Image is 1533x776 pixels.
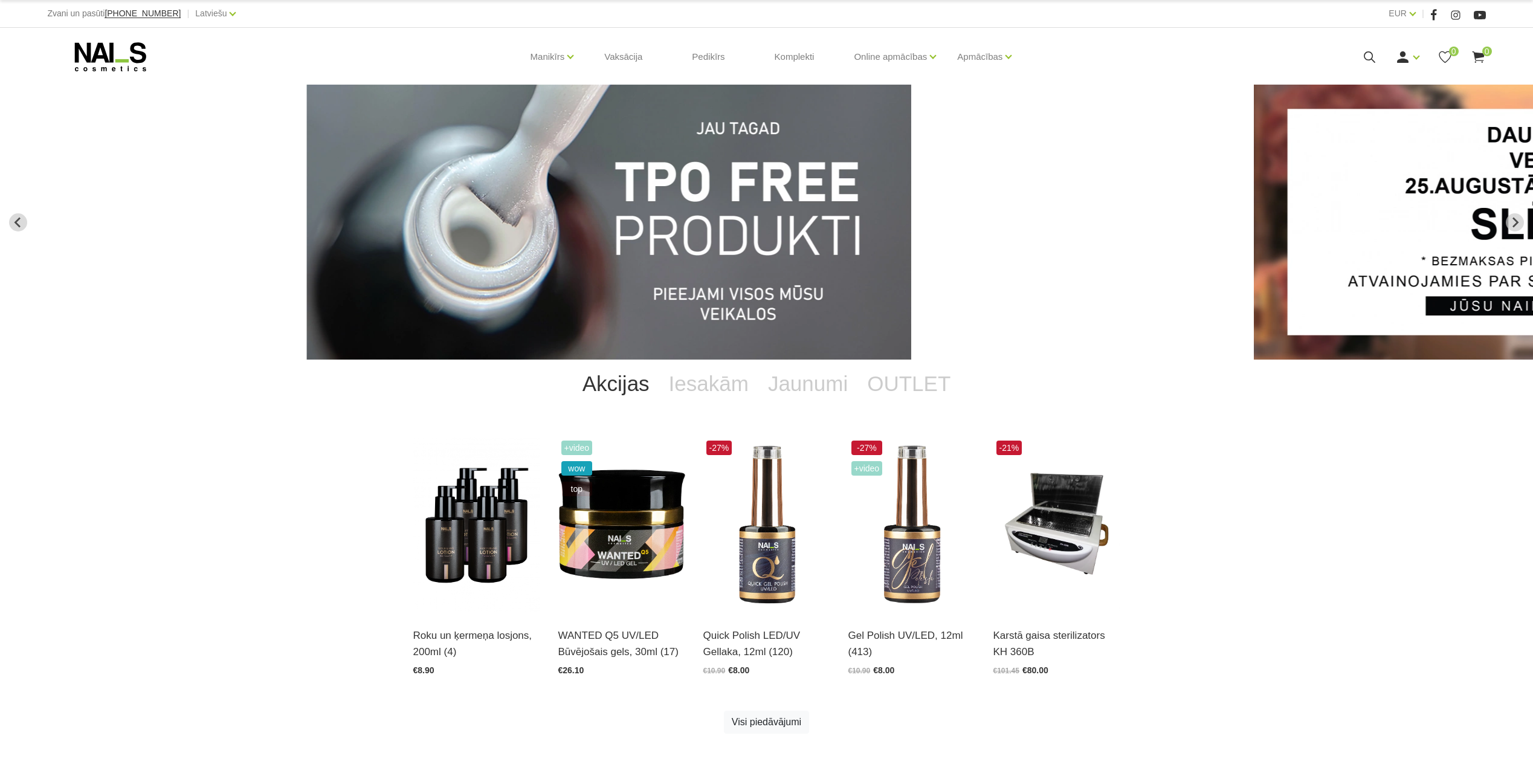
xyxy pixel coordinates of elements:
[195,6,227,21] a: Latviešu
[413,627,540,660] a: Roku un ķermeņa losjons, 200ml (4)
[105,9,181,18] a: [PHONE_NUMBER]
[558,627,685,660] a: WANTED Q5 UV/LED Būvējošais gels, 30ml (17)
[873,665,894,675] span: €8.00
[857,360,960,408] a: OUTLET
[851,461,883,476] span: +Video
[413,665,434,675] span: €8.90
[996,441,1022,455] span: -21%
[187,6,189,21] span: |
[105,8,181,18] span: [PHONE_NUMBER]
[765,28,824,86] a: Komplekti
[531,33,565,81] a: Manikīrs
[682,28,734,86] a: Pedikīrs
[703,627,830,660] a: Quick Polish LED/UV Gellaka, 12ml (120)
[558,665,584,675] span: €26.10
[9,213,27,231] button: Go to last slide
[728,665,749,675] span: €8.00
[1422,6,1424,21] span: |
[47,6,181,21] div: Zvani un pasūti
[848,667,871,675] span: €10.90
[1389,6,1407,21] a: EUR
[573,360,659,408] a: Akcijas
[595,28,652,86] a: Vaksācija
[993,627,1120,660] a: Karstā gaisa sterilizators KH 360B
[993,438,1120,612] img: Karstā gaisa sterilizatoru var izmantot skaistumkopšanas salonos, manikīra kabinetos, ēdināšanas ...
[993,667,1019,675] span: €101.45
[706,441,732,455] span: -27%
[854,33,927,81] a: Online apmācības
[659,360,758,408] a: Iesakām
[1471,50,1486,65] a: 0
[724,711,809,734] a: Visi piedāvājumi
[558,438,685,612] img: Gels WANTED NAILS cosmetics tehniķu komanda ir radījusi gelu, kas ilgi jau ir katra meistara mekl...
[1506,213,1524,231] button: Next slide
[561,441,593,455] span: +Video
[957,33,1002,81] a: Apmācības
[561,461,593,476] span: wow
[703,438,830,612] img: Ātri, ērti un vienkārši!Intensīvi pigmentēta gellaka, kas perfekti klājas arī vienā slānī, tādā v...
[1438,50,1453,65] a: 0
[758,360,857,408] a: Jaunumi
[1022,665,1048,675] span: €80.00
[851,441,883,455] span: -27%
[413,438,540,612] img: BAROJOŠS roku un ķermeņa LOSJONSBALI COCONUT barojošs roku un ķermeņa losjons paredzēts jebkura t...
[848,627,975,660] a: Gel Polish UV/LED, 12ml (413)
[848,438,975,612] img: Ilgnoturīga, intensīvi pigmentēta gellaka. Viegli klājas, lieliski žūst, nesaraujas, neatkāpjas n...
[306,85,1226,360] li: 1 of 13
[1449,47,1459,56] span: 0
[1482,47,1492,56] span: 0
[703,667,726,675] span: €10.90
[561,482,593,496] span: top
